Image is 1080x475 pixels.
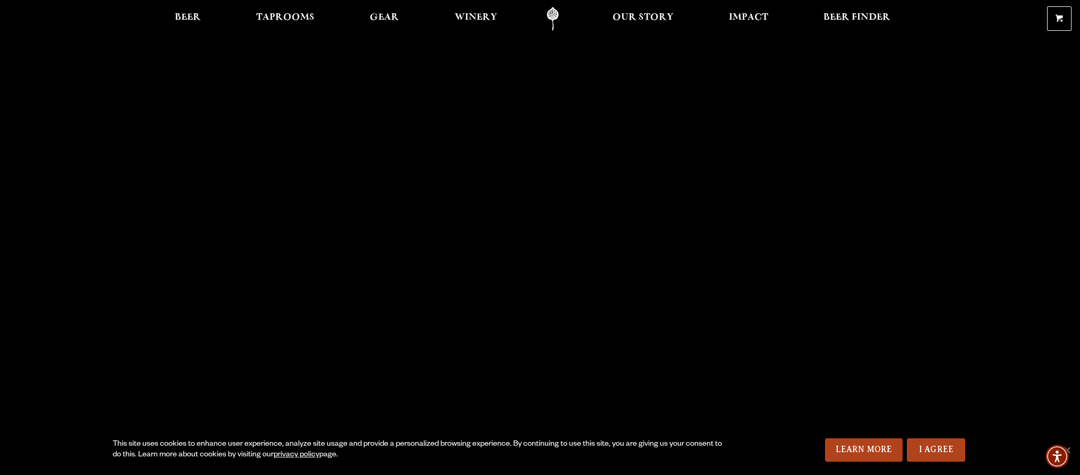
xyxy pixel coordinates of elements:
a: Winery [448,7,504,31]
span: Gear [370,13,399,22]
a: Learn More [825,438,903,462]
div: Accessibility Menu [1045,445,1069,468]
a: Odell Home [533,7,573,31]
span: Winery [455,13,497,22]
a: Beer [168,7,208,31]
a: Our Story [606,7,681,31]
span: Impact [729,13,768,22]
a: Impact [722,7,775,31]
a: Taprooms [249,7,321,31]
span: Taprooms [256,13,314,22]
span: Beer Finder [823,13,890,22]
a: Gear [363,7,406,31]
a: I Agree [907,438,965,462]
span: Our Story [613,13,674,22]
div: This site uses cookies to enhance user experience, analyze site usage and provide a personalized ... [113,439,729,461]
a: Beer Finder [817,7,897,31]
span: Beer [175,13,201,22]
a: privacy policy [274,451,319,460]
